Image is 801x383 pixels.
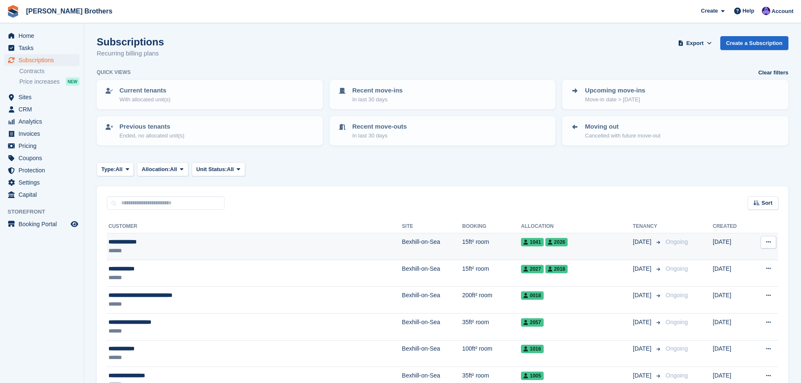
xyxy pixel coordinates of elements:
a: Recent move-ins In last 30 days [330,81,555,108]
p: Recent move-ins [352,86,403,95]
p: Current tenants [119,86,170,95]
span: [DATE] [633,318,653,327]
p: Recurring billing plans [97,49,164,58]
span: Help [743,7,754,15]
span: 2018 [545,265,568,273]
a: Price increases NEW [19,77,79,86]
span: 1005 [521,372,544,380]
p: Recent move-outs [352,122,407,132]
button: Type: All [97,162,134,176]
span: Create [701,7,718,15]
th: Tenancy [633,220,662,233]
img: Becca Clark [762,7,770,15]
a: Create a Subscription [720,36,788,50]
a: Preview store [69,219,79,229]
td: Bexhill-on-Sea [402,313,462,340]
span: Pricing [19,140,69,152]
span: Unit Status: [196,165,227,174]
a: menu [4,177,79,188]
td: 35ft² room [462,313,521,340]
span: 0018 [521,291,544,300]
button: Allocation: All [137,162,188,176]
span: Protection [19,164,69,176]
th: Customer [107,220,402,233]
span: [DATE] [633,264,653,273]
span: Ongoing [666,292,688,298]
a: menu [4,91,79,103]
td: 15ft² room [462,260,521,287]
p: Moving out [585,122,660,132]
span: Allocation: [142,165,170,174]
span: Price increases [19,78,60,86]
a: Current tenants With allocated unit(s) [98,81,322,108]
span: All [227,165,234,174]
th: Allocation [521,220,633,233]
span: Storefront [8,208,84,216]
span: [DATE] [633,238,653,246]
span: Tasks [19,42,69,54]
div: NEW [66,77,79,86]
th: Booking [462,220,521,233]
span: [DATE] [633,371,653,380]
p: Cancelled with future move-out [585,132,660,140]
span: Booking Portal [19,218,69,230]
span: Ongoing [666,372,688,379]
td: Bexhill-on-Sea [402,260,462,287]
span: Capital [19,189,69,201]
td: 200ft² room [462,287,521,314]
td: [DATE] [713,313,751,340]
button: Export [677,36,714,50]
td: [DATE] [713,233,751,260]
span: 1041 [521,238,544,246]
h1: Subscriptions [97,36,164,48]
span: Export [686,39,703,48]
a: Contracts [19,67,79,75]
a: menu [4,116,79,127]
span: Ongoing [666,238,688,245]
span: Ongoing [666,319,688,325]
h6: Quick views [97,69,131,76]
a: menu [4,128,79,140]
span: 2026 [545,238,568,246]
a: menu [4,164,79,176]
td: Bexhill-on-Sea [402,233,462,260]
th: Site [402,220,462,233]
p: Move-in date > [DATE] [585,95,645,104]
span: Subscriptions [19,54,69,66]
img: stora-icon-8386f47178a22dfd0bd8f6a31ec36ba5ce8667c1dd55bd0f319d3a0aa187defe.svg [7,5,19,18]
a: [PERSON_NAME] Brothers [23,4,116,18]
a: menu [4,218,79,230]
td: 100ft² room [462,340,521,367]
a: menu [4,189,79,201]
span: CRM [19,103,69,115]
th: Created [713,220,751,233]
span: All [170,165,177,174]
span: [DATE] [633,344,653,353]
a: Moving out Cancelled with future move-out [563,117,788,145]
a: menu [4,103,79,115]
span: [DATE] [633,291,653,300]
span: Sort [761,199,772,207]
a: menu [4,140,79,152]
a: menu [4,152,79,164]
td: [DATE] [713,260,751,287]
a: Clear filters [758,69,788,77]
span: Coupons [19,152,69,164]
a: menu [4,54,79,66]
span: 2057 [521,318,544,327]
span: Ongoing [666,345,688,352]
a: Previous tenants Ended, no allocated unit(s) [98,117,322,145]
span: Sites [19,91,69,103]
a: Upcoming move-ins Move-in date > [DATE] [563,81,788,108]
p: Upcoming move-ins [585,86,645,95]
p: In last 30 days [352,132,407,140]
span: Invoices [19,128,69,140]
a: Recent move-outs In last 30 days [330,117,555,145]
span: Account [772,7,793,16]
span: Analytics [19,116,69,127]
a: menu [4,30,79,42]
p: Previous tenants [119,122,185,132]
td: [DATE] [713,340,751,367]
p: With allocated unit(s) [119,95,170,104]
a: menu [4,42,79,54]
